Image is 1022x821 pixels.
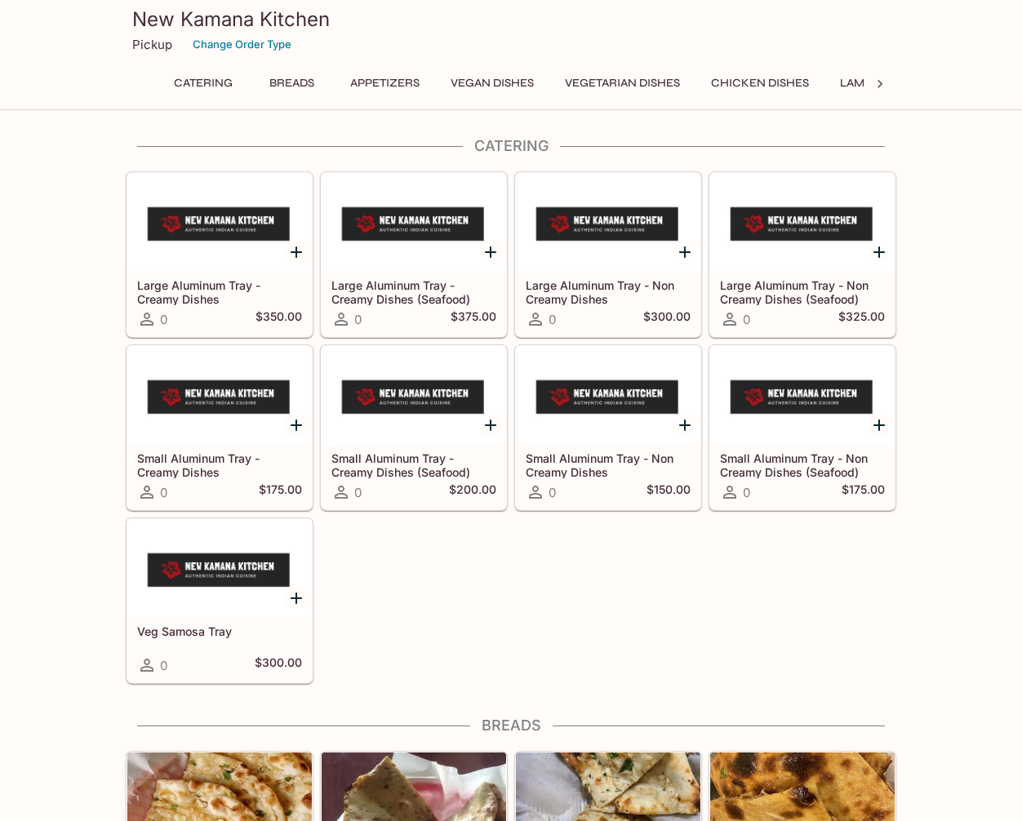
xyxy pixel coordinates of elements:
span: 0 [160,312,167,327]
h4: Breads [126,717,896,734]
span: 0 [743,485,750,500]
button: Vegetarian Dishes [556,72,689,95]
button: Catering [165,72,242,95]
a: Small Aluminum Tray - Creamy Dishes (Seafood)0$200.00 [321,345,507,510]
h5: $175.00 [259,482,302,502]
button: Add Small Aluminum Tray - Non Creamy Dishes [674,415,695,435]
button: Add Small Aluminum Tray - Creamy Dishes (Seafood) [480,415,500,435]
h5: Veg Samosa Tray [137,624,302,638]
button: Change Order Type [185,32,299,57]
div: Veg Samosa Tray [127,519,312,617]
a: Veg Samosa Tray0$300.00 [127,518,313,683]
div: Large Aluminum Tray - Non Creamy Dishes [516,173,700,271]
button: Appetizers [341,72,429,95]
h5: Small Aluminum Tray - Creamy Dishes [137,451,302,478]
h5: $325.00 [838,309,885,329]
h5: Small Aluminum Tray - Creamy Dishes (Seafood) [331,451,496,478]
button: Add Large Aluminum Tray - Non Creamy Dishes (Seafood) [869,242,889,262]
button: Vegan Dishes [442,72,543,95]
a: Large Aluminum Tray - Creamy Dishes (Seafood)0$375.00 [321,172,507,337]
h5: $300.00 [255,655,302,675]
span: 0 [743,312,750,327]
h5: $150.00 [647,482,691,502]
button: Add Veg Samosa Tray [286,588,306,608]
a: Large Aluminum Tray - Non Creamy Dishes (Seafood)0$325.00 [709,172,895,337]
span: 0 [549,485,556,500]
button: Breads [255,72,328,95]
span: 0 [160,658,167,673]
p: Pickup [132,37,172,52]
span: 0 [160,485,167,500]
span: 0 [354,485,362,500]
div: Large Aluminum Tray - Non Creamy Dishes (Seafood) [710,173,895,271]
button: Add Large Aluminum Tray - Creamy Dishes (Seafood) [480,242,500,262]
h5: $350.00 [255,309,302,329]
div: Small Aluminum Tray - Creamy Dishes (Seafood) [322,346,506,444]
button: Add Small Aluminum Tray - Non Creamy Dishes (Seafood) [869,415,889,435]
h5: $200.00 [449,482,496,502]
h5: Large Aluminum Tray - Creamy Dishes [137,278,302,305]
div: Large Aluminum Tray - Creamy Dishes (Seafood) [322,173,506,271]
div: Small Aluminum Tray - Creamy Dishes [127,346,312,444]
span: 0 [354,312,362,327]
span: 0 [549,312,556,327]
button: Add Large Aluminum Tray - Creamy Dishes [286,242,306,262]
h5: $175.00 [842,482,885,502]
h5: Small Aluminum Tray - Non Creamy Dishes [526,451,691,478]
h3: New Kamana Kitchen [132,7,890,32]
h5: $375.00 [451,309,496,329]
button: Lamb Dishes [831,72,924,95]
h5: Large Aluminum Tray - Creamy Dishes (Seafood) [331,278,496,305]
button: Add Large Aluminum Tray - Non Creamy Dishes [674,242,695,262]
a: Small Aluminum Tray - Non Creamy Dishes0$150.00 [515,345,701,510]
div: Large Aluminum Tray - Creamy Dishes [127,173,312,271]
h5: Large Aluminum Tray - Non Creamy Dishes (Seafood) [720,278,885,305]
button: Chicken Dishes [702,72,818,95]
a: Small Aluminum Tray - Creamy Dishes0$175.00 [127,345,313,510]
h5: $300.00 [643,309,691,329]
a: Small Aluminum Tray - Non Creamy Dishes (Seafood)0$175.00 [709,345,895,510]
button: Add Small Aluminum Tray - Creamy Dishes [286,415,306,435]
a: Large Aluminum Tray - Creamy Dishes0$350.00 [127,172,313,337]
h5: Large Aluminum Tray - Non Creamy Dishes [526,278,691,305]
h5: Small Aluminum Tray - Non Creamy Dishes (Seafood) [720,451,885,478]
h4: Catering [126,137,896,155]
a: Large Aluminum Tray - Non Creamy Dishes0$300.00 [515,172,701,337]
div: Small Aluminum Tray - Non Creamy Dishes (Seafood) [710,346,895,444]
div: Small Aluminum Tray - Non Creamy Dishes [516,346,700,444]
